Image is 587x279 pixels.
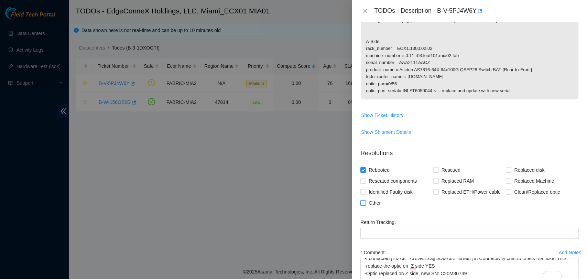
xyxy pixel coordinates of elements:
[361,128,411,136] span: Show Shipment Details
[360,143,579,158] p: Resolutions
[361,110,404,121] button: Show Ticket History
[360,247,389,258] label: Comment
[511,164,547,175] span: Replaced disk
[439,175,477,186] span: Replaced RAM
[558,247,581,258] button: Add Notes
[439,186,503,197] span: Replaced ETH/Power cable
[511,186,563,197] span: Clean/Replaced optic
[360,217,399,228] label: Return Tracking
[360,228,579,239] input: Return Tracking
[366,197,383,208] span: Other
[559,250,581,255] div: Add Notes
[511,175,557,186] span: Replaced Machine
[361,127,411,138] button: Show Shipment Details
[362,8,368,14] span: close
[439,164,463,175] span: Rescued
[360,8,370,14] button: Close
[366,186,415,197] span: Identified Faulty disk
[374,6,579,17] div: TODOs - Description - B-V-5PJ4W6Y
[366,164,392,175] span: Rebooted
[361,111,403,119] span: Show Ticket History
[366,175,420,186] span: Reseated components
